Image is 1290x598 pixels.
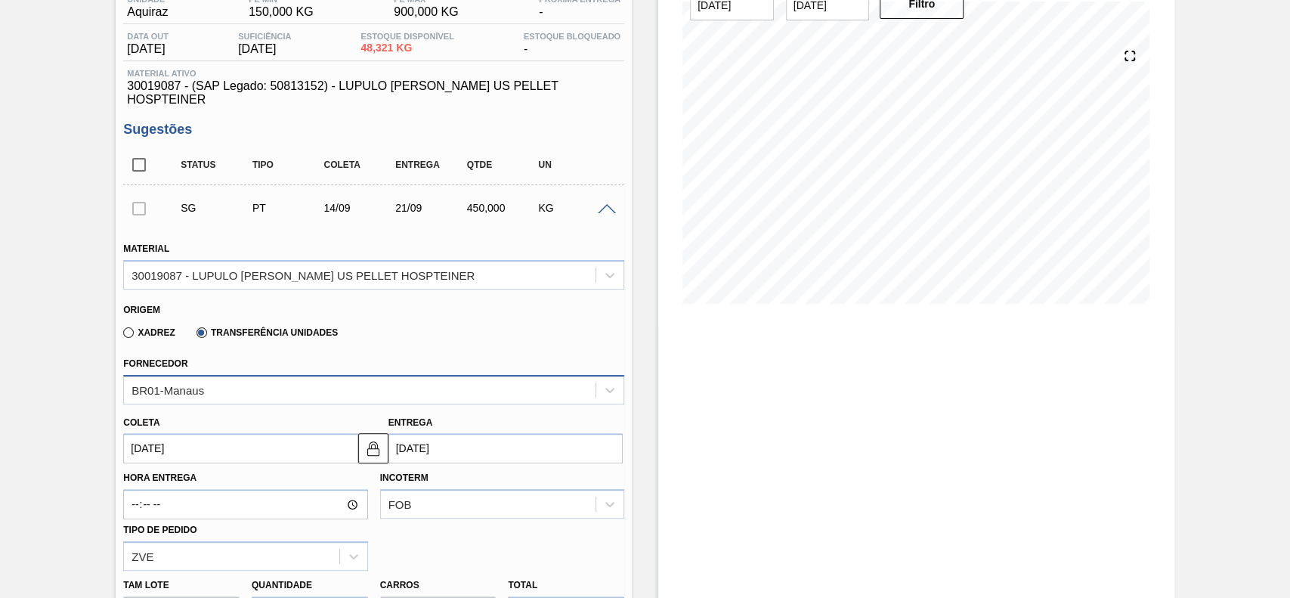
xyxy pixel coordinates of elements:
label: Incoterm [380,473,428,483]
label: Fornecedor [123,358,187,369]
span: 30019087 - (SAP Legado: 50813152) - LUPULO [PERSON_NAME] US PELLET HOSPTEINER [127,79,620,107]
div: Entrega [391,160,470,170]
label: Quantidade [252,580,312,590]
span: Data out [127,32,169,41]
label: Entrega [388,417,433,428]
span: Estoque Bloqueado [524,32,620,41]
div: - [520,32,624,56]
span: Estoque Disponível [360,32,453,41]
input: dd/mm/yyyy [123,433,357,463]
img: locked [364,439,382,457]
div: Sugestão Criada [177,202,255,214]
span: Material ativo [127,69,620,78]
div: FOB [388,498,412,511]
span: 150,000 KG [249,5,313,19]
label: Xadrez [123,327,175,338]
div: Status [177,160,255,170]
label: Carros [380,580,419,590]
div: ZVE [131,550,153,562]
span: 48,321 KG [360,42,453,54]
span: 900,000 KG [394,5,458,19]
div: Coleta [320,160,398,170]
div: KG [534,202,613,214]
label: Coleta [123,417,159,428]
label: Tipo de pedido [123,525,196,535]
label: Total [508,580,537,590]
div: 450,000 [463,202,542,214]
input: dd/mm/yyyy [388,433,623,463]
div: Pedido de Transferência [249,202,327,214]
div: 30019087 - LUPULO [PERSON_NAME] US PELLET HOSPTEINER [131,268,475,281]
label: Tam lote [123,575,240,596]
div: BR01-Manaus [131,383,204,396]
div: Qtde [463,160,542,170]
label: Hora Entrega [123,467,367,489]
label: Transferência Unidades [196,327,338,338]
div: Tipo [249,160,327,170]
span: Suficiência [238,32,291,41]
label: Material [123,243,169,254]
h3: Sugestões [123,122,624,138]
div: 14/09/2025 [320,202,398,214]
div: 21/09/2025 [391,202,470,214]
button: locked [358,433,388,463]
div: UN [534,160,613,170]
span: Aquiraz [127,5,168,19]
span: [DATE] [127,42,169,56]
label: Origem [123,305,160,315]
span: [DATE] [238,42,291,56]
